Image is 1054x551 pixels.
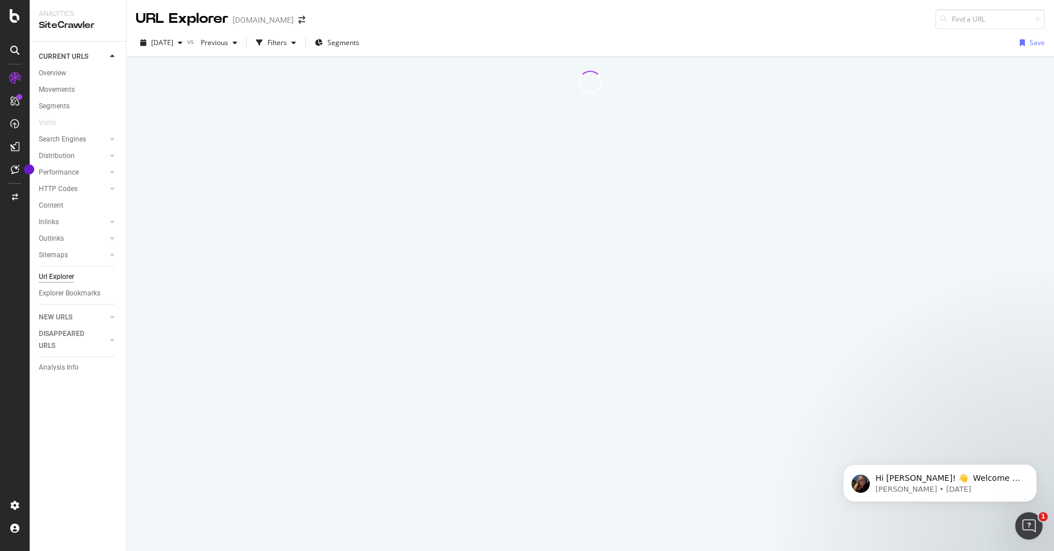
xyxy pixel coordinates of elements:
[39,328,107,352] a: DISAPPEARED URLS
[39,233,107,245] a: Outlinks
[39,271,118,283] a: Url Explorer
[196,34,242,52] button: Previous
[39,133,86,145] div: Search Engines
[39,328,96,352] div: DISAPPEARED URLS
[39,150,107,162] a: Distribution
[136,9,228,29] div: URL Explorer
[39,311,72,323] div: NEW URLS
[39,9,117,19] div: Analytics
[39,100,70,112] div: Segments
[1015,512,1043,540] iframe: Intercom live chat
[39,362,118,374] a: Analysis Info
[39,117,67,129] a: Visits
[24,164,34,175] div: Tooltip anchor
[50,44,197,54] p: Message from Laura, sent 8w ago
[39,200,63,212] div: Content
[39,51,107,63] a: CURRENT URLS
[39,67,66,79] div: Overview
[39,100,118,112] a: Segments
[935,9,1045,29] input: Find a URL
[196,38,228,47] span: Previous
[252,34,301,52] button: Filters
[39,249,68,261] div: Sitemaps
[39,19,117,32] div: SiteCrawler
[39,150,75,162] div: Distribution
[39,287,100,299] div: Explorer Bookmarks
[39,216,107,228] a: Inlinks
[39,200,118,212] a: Content
[39,67,118,79] a: Overview
[826,440,1054,520] iframe: Intercom notifications message
[267,38,287,47] div: Filters
[39,216,59,228] div: Inlinks
[39,362,79,374] div: Analysis Info
[39,84,118,96] a: Movements
[39,51,88,63] div: CURRENT URLS
[39,249,107,261] a: Sitemaps
[1039,512,1048,521] span: 1
[1029,38,1045,47] div: Save
[39,233,64,245] div: Outlinks
[39,167,79,179] div: Performance
[39,183,107,195] a: HTTP Codes
[39,287,118,299] a: Explorer Bookmarks
[39,183,78,195] div: HTTP Codes
[187,37,196,46] span: vs
[39,311,107,323] a: NEW URLS
[50,33,197,99] span: Hi [PERSON_NAME]! 👋 Welcome to Botify chat support! Have a question? Reply to this message and ou...
[327,38,359,47] span: Segments
[39,133,107,145] a: Search Engines
[1015,34,1045,52] button: Save
[39,271,74,283] div: Url Explorer
[298,16,305,24] div: arrow-right-arrow-left
[39,84,75,96] div: Movements
[233,14,294,26] div: [DOMAIN_NAME]
[39,167,107,179] a: Performance
[310,34,364,52] button: Segments
[151,38,173,47] span: 2025 Sep. 19th
[39,117,56,129] div: Visits
[136,34,187,52] button: [DATE]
